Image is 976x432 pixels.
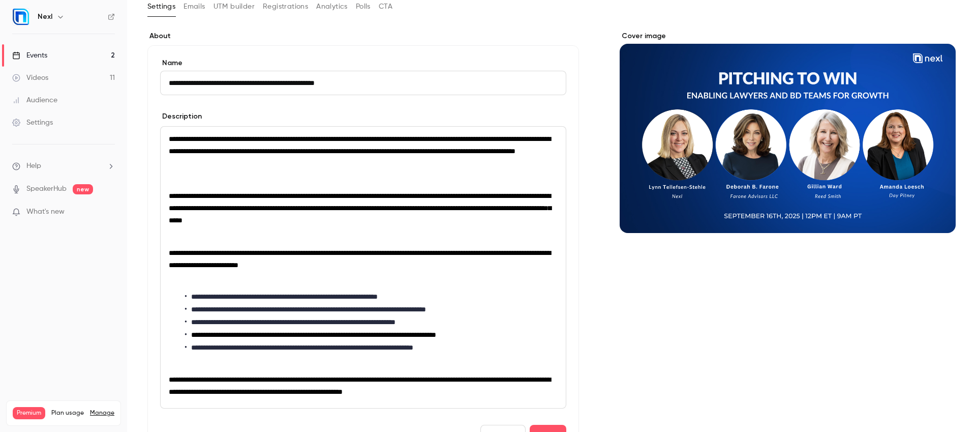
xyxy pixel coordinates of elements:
label: About [147,31,579,41]
section: description [160,126,566,409]
section: Cover image [620,31,956,233]
a: Manage [90,409,114,417]
span: new [73,184,93,194]
label: Cover image [620,31,956,41]
label: Name [160,58,566,68]
h6: Nexl [38,12,52,22]
span: Plan usage [51,409,84,417]
img: Nexl [13,9,29,25]
span: What's new [26,207,65,217]
span: Help [26,161,41,171]
div: Audience [12,95,57,105]
span: Premium [13,407,45,419]
div: Settings [12,118,53,128]
a: SpeakerHub [26,184,67,194]
div: editor [161,127,566,408]
li: help-dropdown-opener [12,161,115,171]
label: Description [160,111,202,122]
div: Events [12,50,47,61]
div: Videos [12,73,48,83]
